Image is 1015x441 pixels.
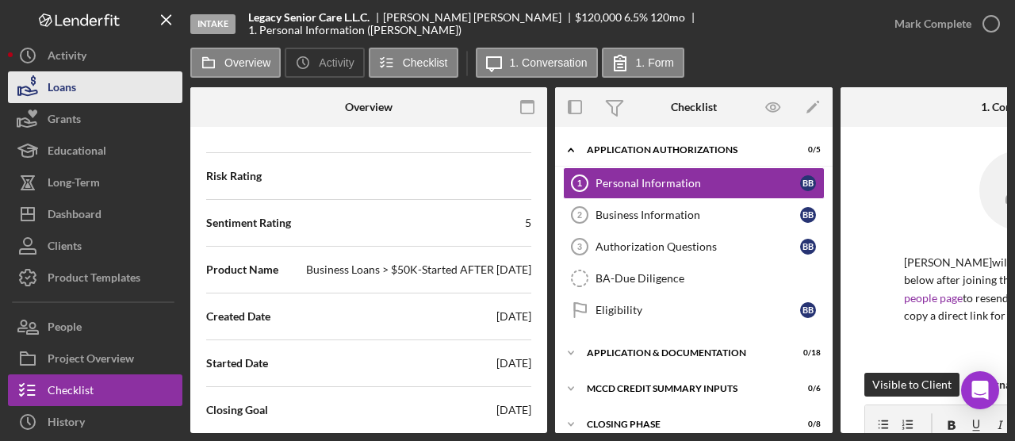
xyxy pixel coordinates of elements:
[496,402,531,418] div: [DATE]
[587,384,781,393] div: MCCD Credit Summary Inputs
[496,355,531,371] div: [DATE]
[285,48,364,78] button: Activity
[206,215,291,231] span: Sentiment Rating
[48,262,140,297] div: Product Templates
[8,198,182,230] button: Dashboard
[206,309,270,324] span: Created Date
[224,56,270,69] label: Overview
[48,103,81,139] div: Grants
[48,198,101,234] div: Dashboard
[587,145,781,155] div: Application Authorizations
[8,262,182,293] button: Product Templates
[403,56,448,69] label: Checklist
[800,175,816,191] div: B B
[563,199,825,231] a: 2Business InformationBB
[596,240,800,253] div: Authorization Questions
[596,272,824,285] div: BA-Due Diligence
[206,168,262,184] span: Risk Rating
[800,239,816,255] div: B B
[624,11,648,24] div: 6.5 %
[206,402,268,418] span: Closing Goal
[792,420,821,429] div: 0 / 8
[8,135,182,167] button: Educational
[206,262,278,278] span: Product Name
[792,384,821,393] div: 0 / 6
[476,48,598,78] button: 1. Conversation
[510,56,588,69] label: 1. Conversation
[596,304,800,316] div: Eligibility
[48,311,82,347] div: People
[48,343,134,378] div: Project Overview
[8,103,182,135] button: Grants
[587,420,781,429] div: Closing Phase
[190,14,236,34] div: Intake
[8,167,182,198] button: Long-Term
[345,101,393,113] div: Overview
[8,40,182,71] button: Activity
[563,231,825,263] a: 3Authorization QuestionsBB
[248,24,462,36] div: 1. Personal Information ([PERSON_NAME])
[650,11,685,24] div: 120 mo
[8,406,182,438] button: History
[792,145,821,155] div: 0 / 5
[577,210,582,220] tspan: 2
[596,177,800,190] div: Personal Information
[48,71,76,107] div: Loans
[8,230,182,262] button: Clients
[48,374,94,410] div: Checklist
[369,48,458,78] button: Checklist
[563,294,825,326] a: EligibilityBB
[563,263,825,294] a: BA-Due Diligence
[190,48,281,78] button: Overview
[602,48,684,78] button: 1. Form
[800,207,816,223] div: B B
[894,8,971,40] div: Mark Complete
[248,11,370,24] b: Legacy Senior Care L.L.C.
[792,348,821,358] div: 0 / 18
[577,242,582,251] tspan: 3
[8,311,182,343] button: People
[48,230,82,266] div: Clients
[383,11,575,24] div: [PERSON_NAME] [PERSON_NAME]
[904,291,963,305] a: people page
[800,302,816,318] div: B B
[563,167,825,199] a: 1Personal InformationBB
[306,262,531,278] div: Business Loans > $50K-Started AFTER [DATE]
[8,374,182,406] button: Checklist
[587,348,781,358] div: Application & Documentation
[48,135,106,171] div: Educational
[206,355,268,371] span: Started Date
[8,343,182,374] button: Project Overview
[961,371,999,409] div: Open Intercom Messenger
[48,40,86,75] div: Activity
[575,10,622,24] span: $120,000
[636,56,674,69] label: 1. Form
[8,71,182,103] button: Loans
[872,373,952,397] div: Visible to Client
[596,209,800,221] div: Business Information
[864,373,959,397] button: Visible to Client
[671,101,717,113] div: Checklist
[879,8,1007,40] button: Mark Complete
[525,215,531,231] div: 5
[577,178,582,188] tspan: 1
[319,56,354,69] label: Activity
[48,167,100,202] div: Long-Term
[496,309,531,324] div: [DATE]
